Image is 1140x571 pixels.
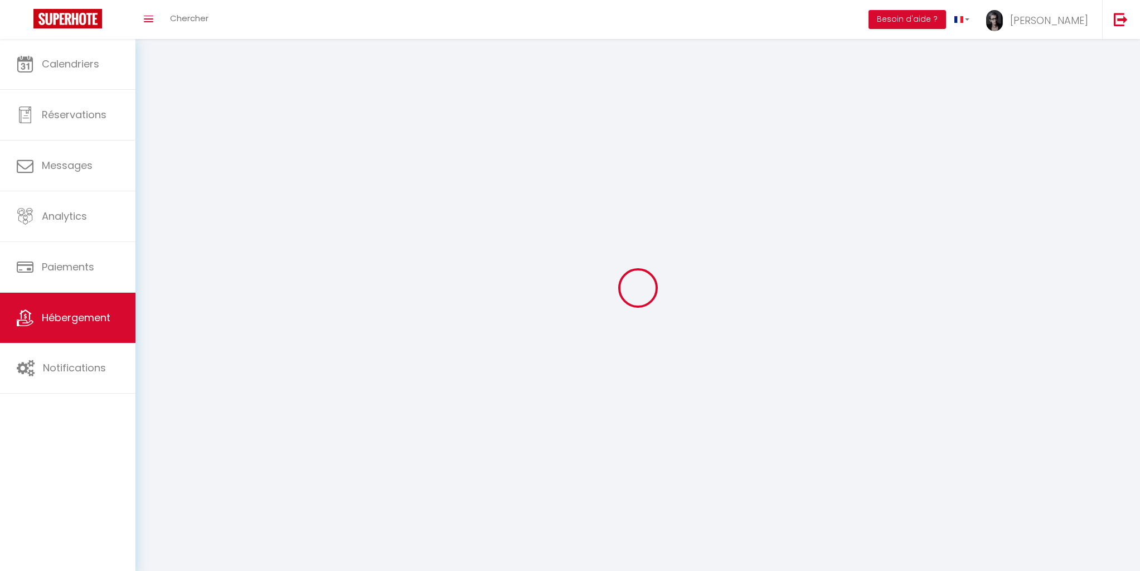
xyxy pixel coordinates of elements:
span: Messages [42,158,93,172]
button: Besoin d'aide ? [869,10,946,29]
span: [PERSON_NAME] [1010,13,1088,27]
img: Super Booking [33,9,102,28]
span: Calendriers [42,57,99,71]
span: Paiements [42,260,94,274]
span: Réservations [42,108,106,122]
span: Notifications [43,361,106,375]
span: Chercher [170,12,208,24]
img: logout [1114,12,1128,26]
span: Analytics [42,209,87,223]
img: ... [986,10,1003,31]
span: Hébergement [42,311,110,325]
